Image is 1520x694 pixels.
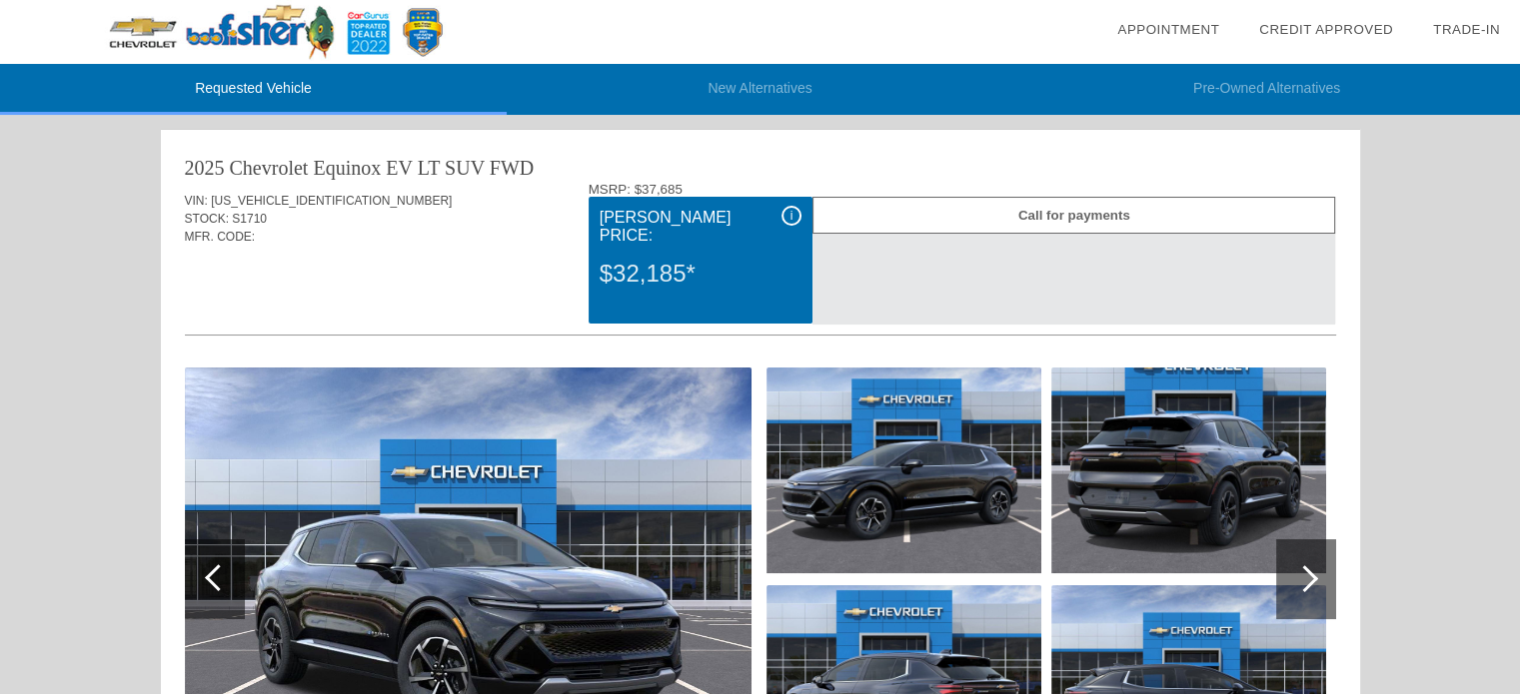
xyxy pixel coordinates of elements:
a: Trade-In [1433,22,1500,37]
a: Appointment [1117,22,1219,37]
li: Pre-Owned Alternatives [1013,64,1520,115]
div: Quoted on [DATE] 9:33:42 AM [185,276,1336,308]
div: MSRP: $37,685 [589,182,1336,197]
li: New Alternatives [507,64,1013,115]
div: [PERSON_NAME] Price: [600,206,801,248]
div: $32,185* [600,248,801,300]
span: i [790,209,793,223]
span: [US_VEHICLE_IDENTIFICATION_NUMBER] [211,194,452,208]
img: 2.jpg [766,367,1041,573]
span: STOCK: [185,212,229,226]
img: 4.jpg [1051,367,1326,573]
div: 2025 Chevrolet Equinox EV [185,154,413,182]
span: MFR. CODE: [185,230,256,244]
div: LT SUV FWD [418,154,534,182]
span: S1710 [232,212,267,226]
span: VIN: [185,194,208,208]
div: Call for payments [812,197,1335,234]
a: Credit Approved [1259,22,1393,37]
